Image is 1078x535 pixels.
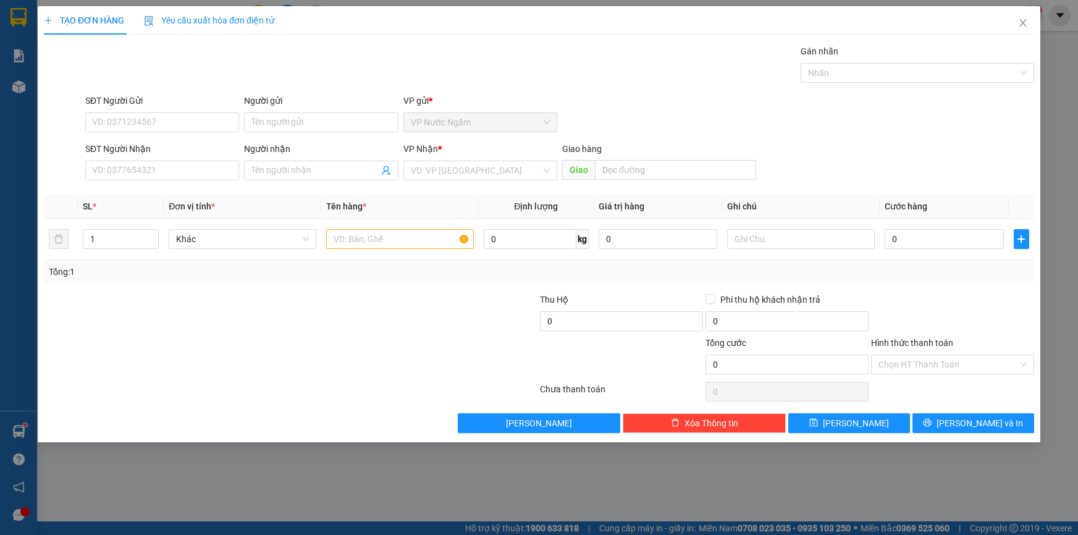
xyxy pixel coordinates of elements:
input: Dọc đường [595,160,756,180]
span: Giao [562,160,595,180]
input: 0 [599,229,718,249]
span: TẠO ĐƠN HÀNG [44,15,124,25]
span: user-add [381,166,391,175]
span: Phí thu hộ khách nhận trả [715,293,825,306]
label: Gán nhãn [801,46,838,56]
div: SĐT Người Gửi [85,94,239,107]
span: plus [1014,234,1029,244]
span: plus [44,16,53,25]
span: Yêu cầu xuất hóa đơn điện tử [144,15,274,25]
span: Giao hàng [562,144,602,154]
button: [PERSON_NAME] [458,413,621,433]
button: printer[PERSON_NAME] và In [912,413,1034,433]
span: Định lượng [514,201,558,211]
input: VD: Bàn, Ghế [326,229,474,249]
span: save [809,418,818,428]
div: Người gửi [244,94,398,107]
div: Tổng: 1 [49,265,416,279]
button: delete [49,229,69,249]
button: Close [1006,6,1040,41]
button: save[PERSON_NAME] [788,413,910,433]
span: Đơn vị tính [169,201,215,211]
label: Hình thức thanh toán [871,338,953,348]
span: Cước hàng [885,201,927,211]
div: VP gửi [403,94,557,107]
span: close [1018,18,1028,28]
div: SĐT Người Nhận [85,142,239,156]
span: SL [83,201,93,211]
span: Thu Hộ [540,295,568,305]
span: VP Nhận [403,144,438,154]
th: Ghi chú [722,195,880,219]
span: Khác [176,230,309,248]
button: deleteXóa Thông tin [623,413,786,433]
span: Tổng cước [705,338,746,348]
span: [PERSON_NAME] [506,416,572,430]
span: Tên hàng [326,201,366,211]
span: Xóa Thông tin [684,416,738,430]
span: printer [924,418,932,428]
span: Giá trị hàng [599,201,644,211]
div: Chưa thanh toán [539,382,705,404]
span: [PERSON_NAME] [823,416,889,430]
input: Ghi Chú [727,229,875,249]
span: kg [576,229,589,249]
div: Người nhận [244,142,398,156]
img: icon [144,16,154,26]
span: delete [671,418,680,428]
span: VP Nước Ngầm [411,113,550,132]
span: [PERSON_NAME] và In [937,416,1024,430]
button: plus [1014,229,1029,249]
